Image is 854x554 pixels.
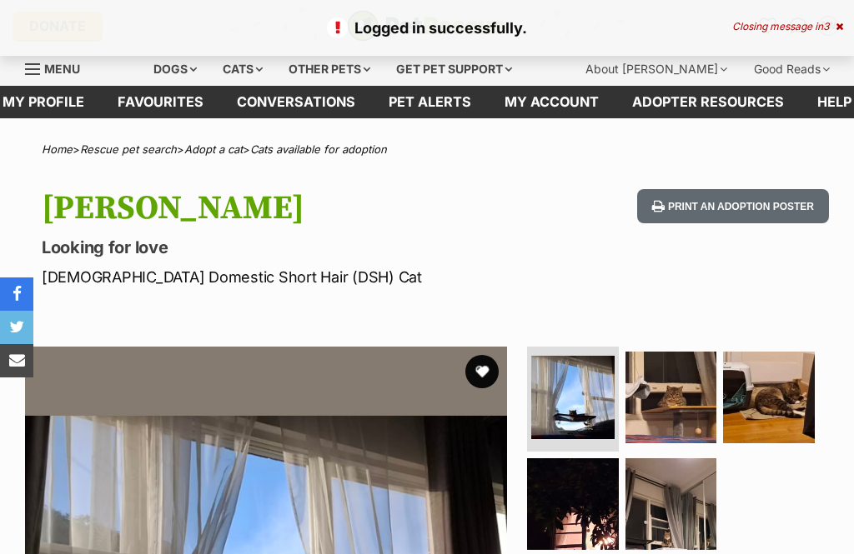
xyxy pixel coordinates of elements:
[625,458,717,550] img: Photo of Shelby
[527,458,619,550] img: Photo of Shelby
[723,352,815,443] img: Photo of Shelby
[184,142,243,156] a: Adopt a cat
[574,52,739,86] div: About [PERSON_NAME]
[732,21,843,32] div: Closing message in
[250,142,387,156] a: Cats available for adoption
[25,52,92,82] a: Menu
[44,62,80,76] span: Menu
[372,86,488,118] a: Pet alerts
[142,52,208,86] div: Dogs
[742,52,841,86] div: Good Reads
[823,20,829,32] span: 3
[42,142,73,156] a: Home
[42,236,524,259] p: Looking for love
[465,355,499,388] button: favourite
[384,52,524,86] div: Get pet support
[615,86,801,118] a: Adopter resources
[80,142,177,156] a: Rescue pet search
[211,52,274,86] div: Cats
[625,352,717,443] img: Photo of Shelby
[637,189,829,223] button: Print an adoption poster
[101,86,220,118] a: Favourites
[220,86,372,118] a: conversations
[488,86,615,118] a: My account
[42,266,524,288] p: [DEMOGRAPHIC_DATA] Domestic Short Hair (DSH) Cat
[42,189,524,227] h1: [PERSON_NAME]
[17,17,837,39] p: Logged in successfully.
[531,356,615,439] img: Photo of Shelby
[277,52,382,86] div: Other pets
